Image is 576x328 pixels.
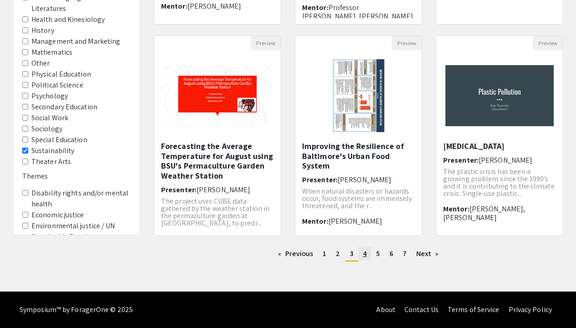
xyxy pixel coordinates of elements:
[443,156,556,164] h6: Presenter:
[443,168,556,197] p: The plastic crisis has been a growing problem since the 1990's and it is contributing to the clim...
[187,1,241,11] span: [PERSON_NAME]
[302,141,415,171] h5: Improving the Resilience of Baltimore's Urban Food System
[31,113,68,123] label: Social Work
[31,36,120,47] label: Management and Marketing
[273,247,318,261] a: Previous page
[479,155,532,165] span: [PERSON_NAME]
[412,247,443,261] a: Next page
[302,3,413,21] span: Professor [PERSON_NAME], [PERSON_NAME]
[350,249,354,258] span: 3
[436,36,563,236] div: Open Presentation <p>Plastic Pollution</p>
[22,172,131,180] h6: Themes
[302,3,328,12] span: Mentor:
[533,36,563,50] button: Preview
[31,47,72,58] label: Mathematics
[161,1,187,11] span: Mentor:
[31,123,62,134] label: Sociology
[154,56,281,135] img: <p>Forecasting the Average Temperature for August using BSU's Permaculture Garden Weather Station...
[443,204,470,214] span: Mentor:
[7,287,39,321] iframe: Chat
[363,249,367,258] span: 4
[336,249,340,258] span: 2
[443,141,556,151] h5: [MEDICAL_DATA]
[321,50,396,141] img: <p>Improving the Resilience of Baltimore's Urban Food System</p>
[31,102,97,113] label: Secondary Education
[161,141,274,180] h5: Forecasting the Average Temperature for August using BSU's Permaculture Garden Weather Station
[31,80,83,91] label: Political Science
[31,156,71,167] label: Theater Arts
[31,14,105,25] label: Health and Kinesiology
[31,69,91,80] label: Physical Education
[31,58,50,69] label: Other
[31,134,87,145] label: Special Education
[31,91,68,102] label: Psychology
[161,185,274,194] h6: Presenter:
[448,305,500,314] a: Terms of Service
[403,249,407,258] span: 7
[197,185,250,195] span: [PERSON_NAME]
[31,210,84,220] label: Economic justice
[436,56,563,135] img: <p>Plastic Pollution</p>
[376,305,395,314] a: About
[302,186,412,210] span: When natural disasters or hazards occur, food systems are immensely threatened, and the r...
[295,36,422,236] div: Open Presentation <p>Improving the Resilience of Baltimore's Urban Food System</p>
[389,249,393,258] span: 6
[328,216,382,226] span: [PERSON_NAME]
[338,175,391,184] span: [PERSON_NAME]
[443,204,525,222] span: [PERSON_NAME], [PERSON_NAME]
[302,216,328,226] span: Mentor:
[509,305,552,314] a: Privacy Policy
[20,292,133,328] div: Symposium™ by ForagerOne © 2025
[392,36,422,50] button: Preview
[31,188,131,210] label: Disability rights and/or mental health
[31,145,74,156] label: Sustainability
[376,249,380,258] span: 5
[31,220,131,253] label: Environmental justice / UN Sustainable Development Goals
[161,198,274,227] p: The project uses CUBE data gathered by the weather station in the permaculture garden at [GEOGRAP...
[323,249,326,258] span: 1
[302,175,415,184] h6: Presenter:
[154,36,281,236] div: Open Presentation <p>Forecasting the Average Temperature for August using BSU's Permaculture Gard...
[154,247,563,261] ul: Pagination
[31,25,54,36] label: History
[404,305,439,314] a: Contact Us
[251,36,281,50] button: Preview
